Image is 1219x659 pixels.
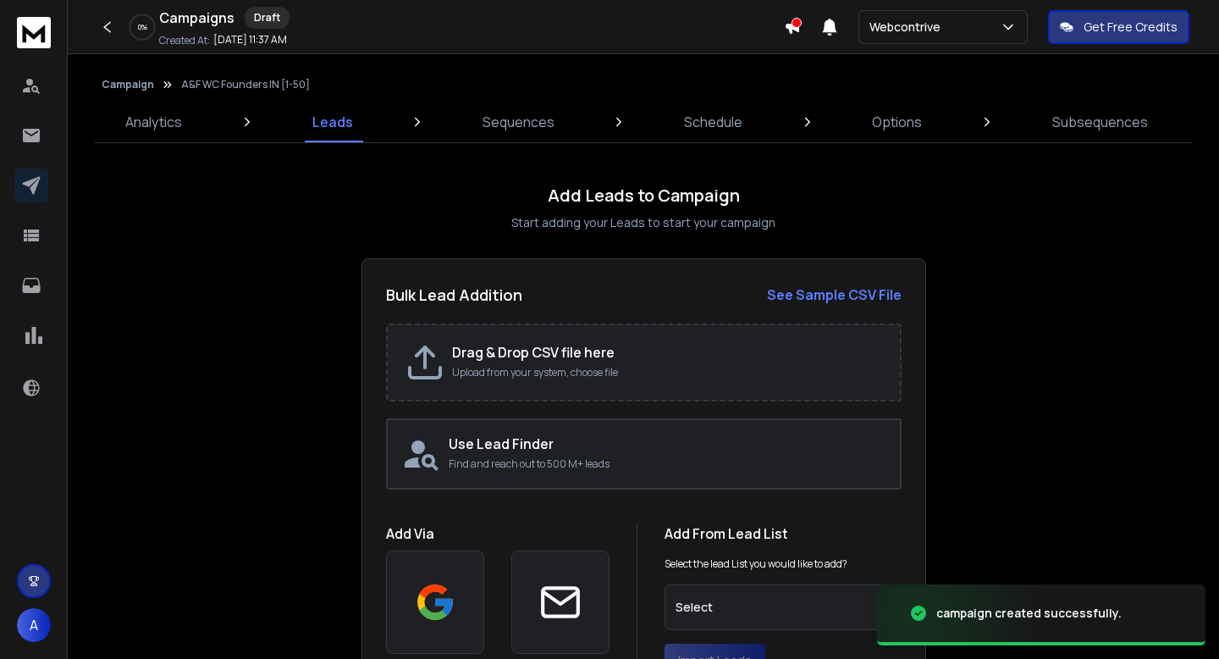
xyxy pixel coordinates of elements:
[386,523,609,544] h1: Add Via
[17,17,51,48] img: logo
[449,457,886,471] p: Find and reach out to 500 M+ leads
[115,102,192,142] a: Analytics
[452,342,883,363] h2: Drag & Drop CSV file here
[1052,112,1148,132] p: Subsequences
[449,434,886,454] h2: Use Lead Finder
[17,608,51,642] button: A
[684,112,742,132] p: Schedule
[674,102,753,142] a: Schedule
[138,22,147,32] p: 0 %
[767,285,902,305] a: See Sample CSV File
[302,102,363,142] a: Leads
[1042,102,1158,142] a: Subsequences
[767,285,902,304] strong: See Sample CSV File
[102,78,154,91] button: Campaign
[245,7,290,29] div: Draft
[125,112,182,132] p: Analytics
[862,102,932,142] a: Options
[483,112,554,132] p: Sequences
[665,523,902,544] h1: Add From Lead List
[181,78,310,91] p: A&F WC Founders IN [1-50]
[936,605,1122,622] div: campaign created successfully.
[386,283,522,307] h2: Bulk Lead Addition
[511,214,775,231] p: Start adding your Leads to start your campaign
[472,102,565,142] a: Sequences
[676,599,713,616] span: Select
[312,112,353,132] p: Leads
[1084,19,1178,36] p: Get Free Credits
[869,19,947,36] p: Webcontrive
[213,33,287,47] p: [DATE] 11:37 AM
[665,557,847,571] p: Select the lead List you would like to add?
[452,366,883,379] p: Upload from your system, choose file
[159,34,210,47] p: Created At:
[872,112,922,132] p: Options
[1048,10,1189,44] button: Get Free Credits
[548,184,740,208] h1: Add Leads to Campaign
[159,8,234,28] h1: Campaigns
